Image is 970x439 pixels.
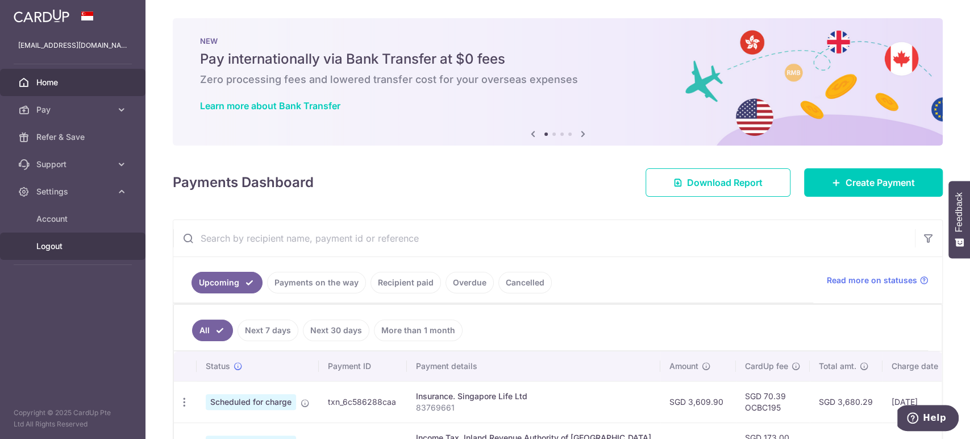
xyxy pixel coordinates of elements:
p: 83769661 [416,402,651,413]
td: SGD 3,680.29 [810,381,882,423]
img: Bank transfer banner [173,18,943,146]
a: Read more on statuses [827,275,929,286]
a: Overdue [446,272,494,293]
span: Feedback [954,192,964,232]
div: Insurance. Singapore Life Ltd [416,391,651,402]
h4: Payments Dashboard [173,172,314,193]
span: Create Payment [846,176,915,189]
a: Next 7 days [238,320,298,341]
span: CardUp fee [745,361,788,372]
a: Create Payment [804,168,943,197]
span: Pay [36,104,111,115]
span: Logout [36,241,111,252]
a: Download Report [646,168,790,197]
span: Amount [669,361,698,372]
span: Support [36,159,111,170]
span: Total amt. [819,361,856,372]
span: Read more on statuses [827,275,917,286]
a: Learn more about Bank Transfer [200,100,340,111]
td: SGD 3,609.90 [660,381,736,423]
p: NEW [200,36,915,45]
td: SGD 70.39 OCBC195 [736,381,810,423]
iframe: Opens a widget where you can find more information [897,405,959,433]
span: Status [206,361,230,372]
span: Charge date [892,361,938,372]
span: Download Report [687,176,763,189]
span: Refer & Save [36,131,111,143]
a: Recipient paid [370,272,441,293]
img: CardUp [14,9,69,23]
p: [EMAIL_ADDRESS][DOMAIN_NAME] [18,40,127,51]
a: All [192,320,233,341]
a: Cancelled [498,272,552,293]
td: txn_6c586288caa [319,381,407,423]
h5: Pay internationally via Bank Transfer at $0 fees [200,50,915,68]
h6: Zero processing fees and lowered transfer cost for your overseas expenses [200,73,915,86]
button: Feedback - Show survey [948,181,970,258]
span: Settings [36,186,111,197]
input: Search by recipient name, payment id or reference [173,220,915,256]
a: Next 30 days [303,320,369,341]
a: Payments on the way [267,272,366,293]
a: More than 1 month [374,320,463,341]
th: Payment ID [319,351,407,381]
span: Home [36,77,111,88]
a: Upcoming [191,272,263,293]
th: Payment details [407,351,660,381]
span: Account [36,213,111,225]
td: [DATE] [882,381,960,423]
span: Scheduled for charge [206,394,296,410]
